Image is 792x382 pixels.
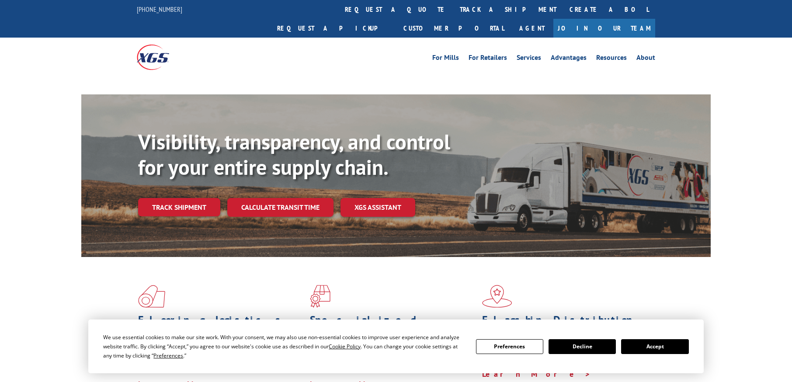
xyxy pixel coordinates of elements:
[517,54,541,64] a: Services
[138,128,450,181] b: Visibility, transparency, and control for your entire supply chain.
[551,54,587,64] a: Advantages
[153,352,183,359] span: Preferences
[138,315,303,340] h1: Flooring Logistics Solutions
[340,198,415,217] a: XGS ASSISTANT
[310,285,330,308] img: xgs-icon-focused-on-flooring-red
[329,343,361,350] span: Cookie Policy
[482,285,512,308] img: xgs-icon-flagship-distribution-model-red
[549,339,616,354] button: Decline
[476,339,543,354] button: Preferences
[138,198,220,216] a: Track shipment
[621,339,688,354] button: Accept
[271,19,397,38] a: Request a pickup
[482,315,647,340] h1: Flagship Distribution Model
[469,54,507,64] a: For Retailers
[636,54,655,64] a: About
[227,198,333,217] a: Calculate transit time
[88,319,704,373] div: Cookie Consent Prompt
[482,369,591,379] a: Learn More >
[137,5,182,14] a: [PHONE_NUMBER]
[103,333,465,360] div: We use essential cookies to make our site work. With your consent, we may also use non-essential ...
[310,315,475,340] h1: Specialized Freight Experts
[511,19,553,38] a: Agent
[138,285,165,308] img: xgs-icon-total-supply-chain-intelligence-red
[432,54,459,64] a: For Mills
[397,19,511,38] a: Customer Portal
[596,54,627,64] a: Resources
[553,19,655,38] a: Join Our Team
